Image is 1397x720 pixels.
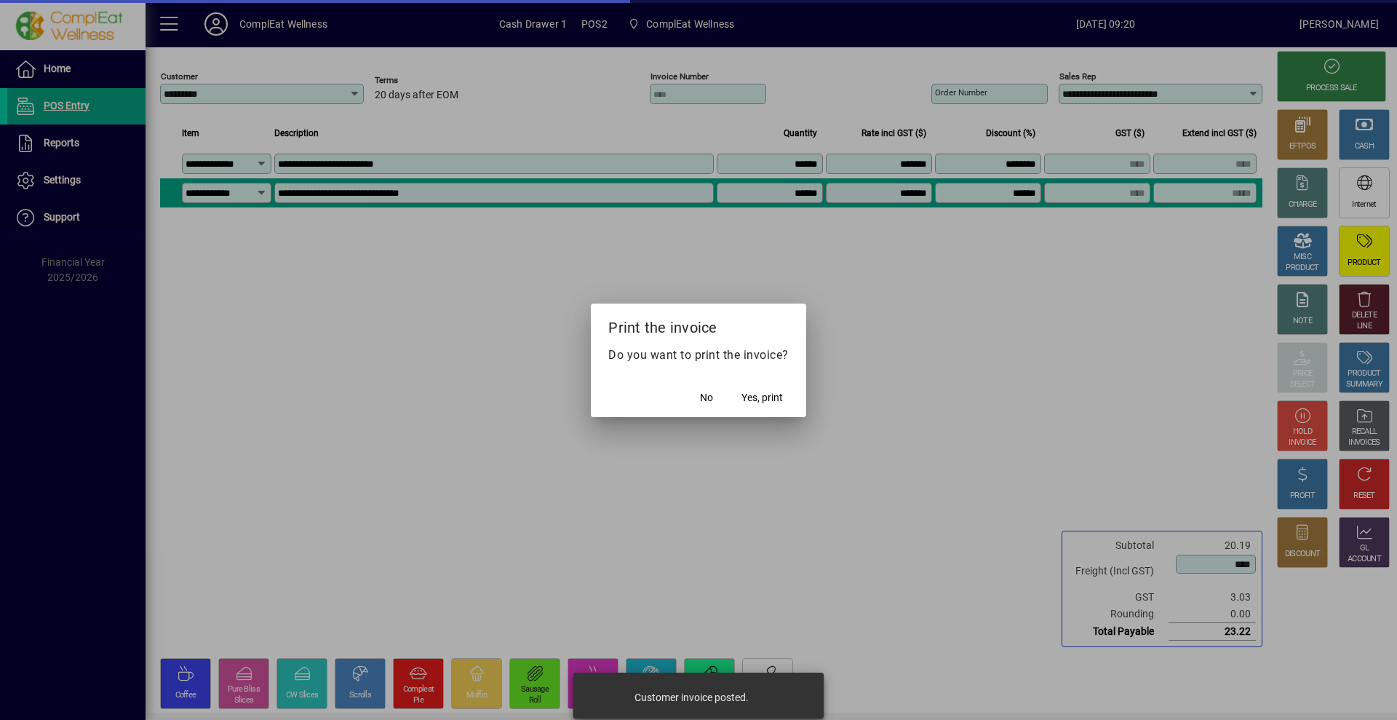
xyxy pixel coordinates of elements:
p: Do you want to print the invoice? [608,347,789,364]
button: Yes, print [736,385,789,411]
h2: Print the invoice [591,304,806,346]
button: No [683,385,730,411]
span: No [700,390,713,406]
span: Yes, print [741,390,783,406]
div: Customer invoice posted. [634,690,749,705]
